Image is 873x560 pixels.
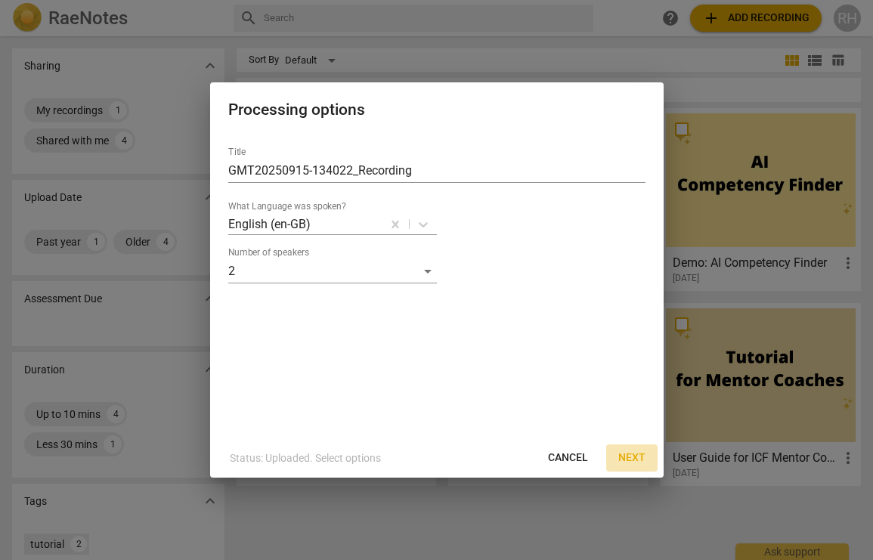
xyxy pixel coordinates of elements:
[230,450,381,466] p: Status: Uploaded. Select options
[228,202,346,211] label: What Language was spoken?
[536,444,600,472] button: Cancel
[228,101,645,119] h2: Processing options
[618,450,645,466] span: Next
[606,444,658,472] button: Next
[228,248,309,257] label: Number of speakers
[228,215,311,233] p: English (en-GB)
[228,147,246,156] label: Title
[228,259,437,283] div: 2
[548,450,588,466] span: Cancel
